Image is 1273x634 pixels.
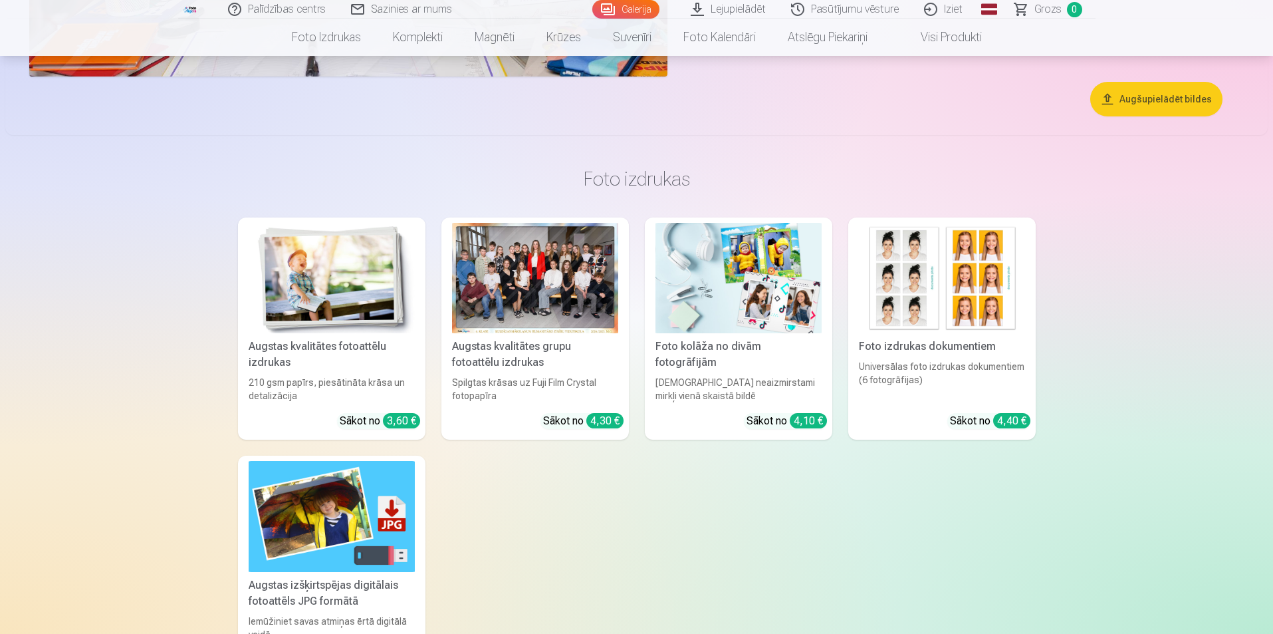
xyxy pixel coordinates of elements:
div: Foto izdrukas dokumentiem [854,339,1030,355]
a: Visi produkti [883,19,998,56]
div: Foto kolāža no divām fotogrāfijām [650,339,827,371]
div: 3,60 € [383,413,420,428]
a: Krūzes [530,19,597,56]
a: Foto kolāža no divām fotogrāfijāmFoto kolāža no divām fotogrāfijām[DEMOGRAPHIC_DATA] neaizmirstam... [645,218,832,440]
a: Foto izdrukas dokumentiemFoto izdrukas dokumentiemUniversālas foto izdrukas dokumentiem (6 fotogr... [848,218,1036,440]
a: Atslēgu piekariņi [772,19,883,56]
a: Augstas kvalitātes fotoattēlu izdrukasAugstas kvalitātes fotoattēlu izdrukas210 gsm papīrs, piesā... [238,218,425,440]
div: Augstas kvalitātes fotoattēlu izdrukas [243,339,420,371]
a: Augstas kvalitātes grupu fotoattēlu izdrukasSpilgtas krāsas uz Fuji Film Crystal fotopapīraSākot ... [441,218,629,440]
a: Suvenīri [597,19,667,56]
div: 4,30 € [586,413,624,428]
img: Augstas kvalitātes fotoattēlu izdrukas [249,223,415,334]
button: Augšupielādēt bildes [1090,82,1222,116]
img: Foto kolāža no divām fotogrāfijām [655,223,822,334]
div: Sākot no [340,413,420,429]
h3: Foto izdrukas [249,167,1025,191]
a: Komplekti [377,19,459,56]
img: Foto izdrukas dokumentiem [859,223,1025,334]
a: Foto kalendāri [667,19,772,56]
div: [DEMOGRAPHIC_DATA] neaizmirstami mirkļi vienā skaistā bildē [650,376,827,402]
div: Sākot no [950,413,1030,429]
div: Augstas kvalitātes grupu fotoattēlu izdrukas [447,339,624,371]
div: Sākot no [543,413,624,429]
div: 4,40 € [993,413,1030,428]
div: 4,10 € [790,413,827,428]
span: Grozs [1034,1,1062,17]
div: 210 gsm papīrs, piesātināta krāsa un detalizācija [243,376,420,402]
img: Augstas izšķirtspējas digitālais fotoattēls JPG formātā [249,461,415,572]
div: Universālas foto izdrukas dokumentiem (6 fotogrāfijas) [854,360,1030,402]
a: Magnēti [459,19,530,56]
span: 0 [1067,2,1082,17]
div: Sākot no [747,413,827,429]
div: Augstas izšķirtspējas digitālais fotoattēls JPG formātā [243,577,420,609]
img: /fa1 [183,5,198,13]
div: Spilgtas krāsas uz Fuji Film Crystal fotopapīra [447,376,624,402]
a: Foto izdrukas [276,19,377,56]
